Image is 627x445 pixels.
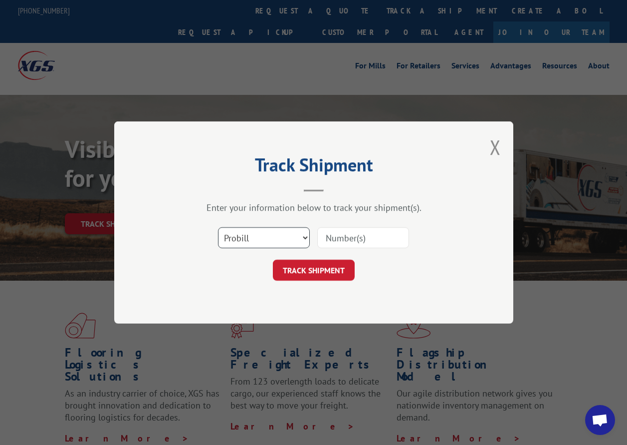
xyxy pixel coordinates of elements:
h2: Track Shipment [164,158,463,177]
div: Enter your information below to track your shipment(s). [164,202,463,213]
input: Number(s) [317,227,409,248]
a: Open chat [585,405,615,435]
button: TRACK SHIPMENT [273,260,355,281]
button: Close modal [490,134,501,160]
